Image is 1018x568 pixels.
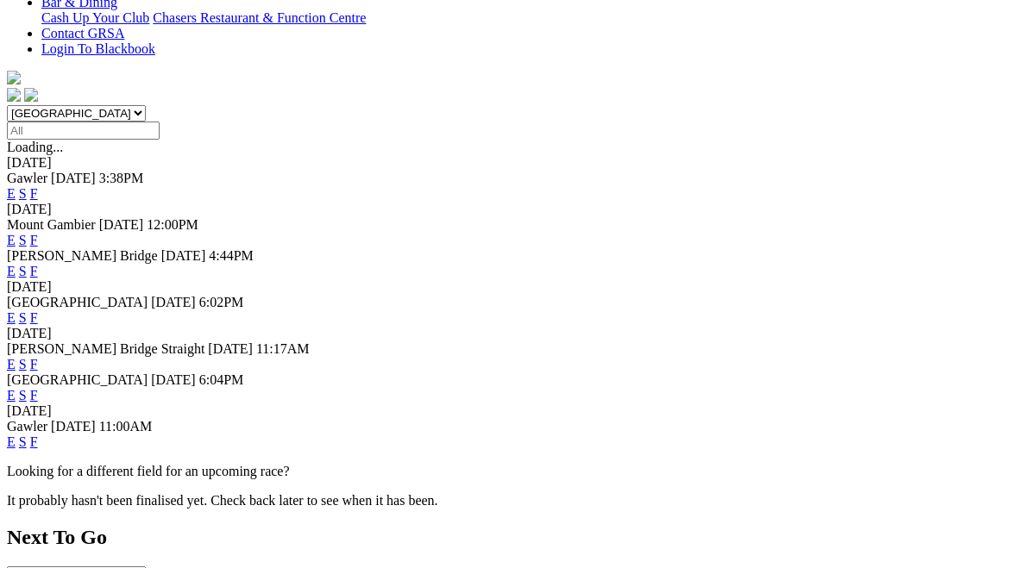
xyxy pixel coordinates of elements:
a: F [30,388,38,403]
span: [GEOGRAPHIC_DATA] [7,295,148,309]
div: [DATE] [7,279,1011,295]
a: E [7,186,16,201]
a: Login To Blackbook [41,41,155,56]
div: [DATE] [7,202,1011,217]
img: facebook.svg [7,88,21,102]
a: S [19,264,27,278]
span: 12:00PM [147,217,198,232]
a: S [19,388,27,403]
partial: It probably hasn't been finalised yet. Check back later to see when it has been. [7,493,438,508]
a: F [30,233,38,247]
a: Chasers Restaurant & Function Centre [153,10,366,25]
span: [DATE] [161,248,206,263]
a: F [30,264,38,278]
a: Contact GRSA [41,26,124,41]
div: Bar & Dining [41,10,1011,26]
input: Select date [7,122,160,140]
span: 3:38PM [99,171,144,185]
span: [PERSON_NAME] Bridge [7,248,158,263]
span: [GEOGRAPHIC_DATA] [7,372,148,387]
span: 11:00AM [99,419,153,434]
span: [DATE] [151,372,196,387]
img: twitter.svg [24,88,38,102]
a: S [19,357,27,371]
span: [DATE] [99,217,144,232]
a: F [30,357,38,371]
span: Gawler [7,171,47,185]
img: logo-grsa-white.png [7,71,21,84]
span: [DATE] [151,295,196,309]
a: F [30,310,38,325]
p: Looking for a different field for an upcoming race? [7,464,1011,479]
div: [DATE] [7,326,1011,341]
span: 4:44PM [209,248,254,263]
span: Loading... [7,140,63,154]
span: 6:04PM [199,372,244,387]
span: [DATE] [51,419,96,434]
span: 11:17AM [256,341,310,356]
span: [PERSON_NAME] Bridge Straight [7,341,204,356]
a: S [19,186,27,201]
span: [DATE] [208,341,253,356]
a: F [30,186,38,201]
a: F [30,434,38,449]
span: Gawler [7,419,47,434]
a: E [7,310,16,325]
a: S [19,434,27,449]
a: E [7,434,16,449]
div: [DATE] [7,155,1011,171]
h2: Next To Go [7,526,1011,549]
a: S [19,233,27,247]
div: [DATE] [7,403,1011,419]
a: Cash Up Your Club [41,10,149,25]
a: E [7,264,16,278]
a: S [19,310,27,325]
a: E [7,233,16,247]
a: E [7,357,16,371]
span: Mount Gambier [7,217,96,232]
span: 6:02PM [199,295,244,309]
span: [DATE] [51,171,96,185]
a: E [7,388,16,403]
